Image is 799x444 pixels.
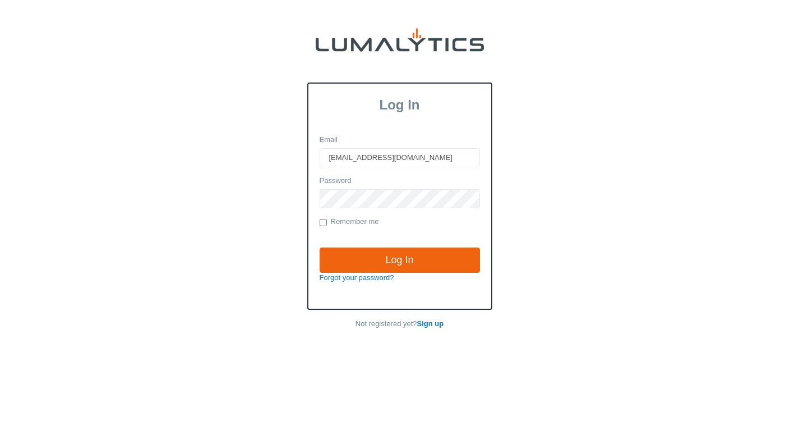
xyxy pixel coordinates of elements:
input: Log In [320,248,480,273]
h3: Log In [308,97,491,113]
input: Email [320,148,480,167]
input: Remember me [320,219,327,226]
label: Password [320,176,352,186]
a: Sign up [417,319,444,328]
p: Not registered yet? [307,319,492,329]
a: Forgot your password? [320,273,394,282]
img: lumalytics-black-e9b537c871f77d9ce8d3a6940f85695cd68c596e3f819dc492052d1098752254.png [316,28,484,52]
label: Remember me [320,217,379,228]
label: Email [320,135,338,145]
